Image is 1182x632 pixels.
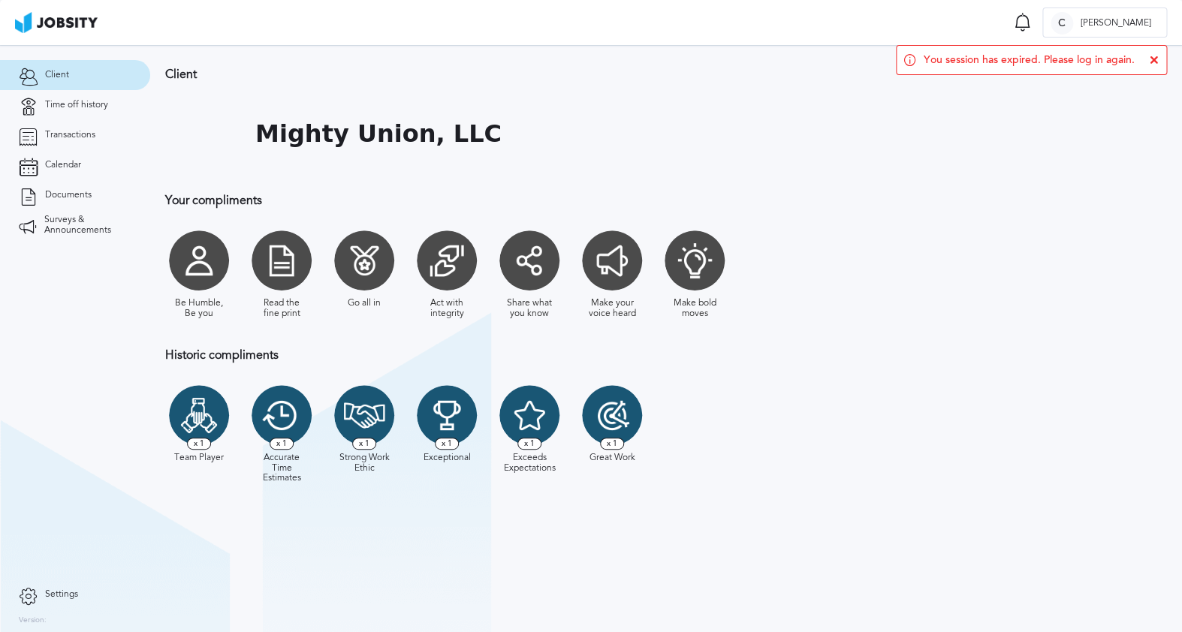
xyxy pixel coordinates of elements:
[348,298,381,308] div: Go all in
[668,298,721,319] div: Make bold moves
[165,194,980,207] h3: Your compliments
[187,438,211,450] span: x 1
[600,438,624,450] span: x 1
[586,298,638,319] div: Make your voice heard
[1051,12,1073,35] div: C
[45,589,78,600] span: Settings
[1073,18,1159,29] span: [PERSON_NAME]
[255,453,308,483] div: Accurate Time Estimates
[15,12,98,33] img: ab4bad089aa723f57921c736e9817d99.png
[503,298,556,319] div: Share what you know
[45,100,108,110] span: Time off history
[19,616,47,625] label: Version:
[165,68,980,81] h3: Client
[45,130,95,140] span: Transactions
[165,348,980,362] h3: Historic compliments
[255,120,502,148] h1: Mighty Union, LLC
[44,215,131,236] span: Surveys & Announcements
[174,453,224,463] div: Team Player
[45,70,69,80] span: Client
[45,190,92,200] span: Documents
[45,160,81,170] span: Calendar
[270,438,294,450] span: x 1
[503,453,556,474] div: Exceeds Expectations
[517,438,541,450] span: x 1
[338,453,390,474] div: Strong Work Ethic
[924,54,1135,66] span: You session has expired. Please log in again.
[435,438,459,450] span: x 1
[255,298,308,319] div: Read the fine print
[1042,8,1167,38] button: C[PERSON_NAME]
[421,298,473,319] div: Act with integrity
[173,298,225,319] div: Be Humble, Be you
[589,453,635,463] div: Great Work
[424,453,471,463] div: Exceptional
[352,438,376,450] span: x 1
